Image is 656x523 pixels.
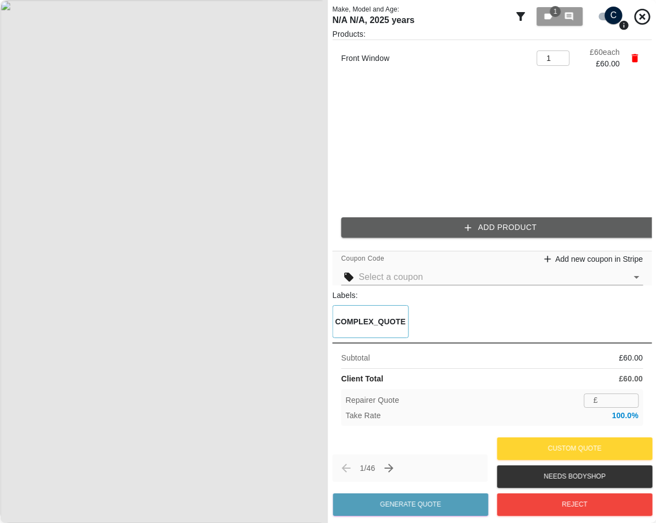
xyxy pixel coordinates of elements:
[360,463,375,474] p: 1 / 46
[333,290,652,301] p: Labels:
[536,7,582,26] button: 1
[359,269,627,285] input: Select a coupon
[497,465,652,488] button: Needs Bodyshop
[346,410,381,421] p: Take Rate
[618,20,629,31] svg: Press Q to switch
[619,373,643,385] p: £ 60.00
[542,254,643,265] a: Add new coupon in Stripe
[612,410,638,421] p: 100.0%
[629,269,644,285] button: Open
[341,254,384,265] span: Coupon Code
[341,352,370,364] p: Subtotal
[341,373,384,385] p: Client Total
[337,459,356,477] span: Previous claim (← or ↑)
[550,6,560,17] span: 1
[619,352,643,364] p: £ 60.00
[333,493,489,516] button: Generate Quote
[341,53,530,64] p: Front Window
[379,459,398,477] button: Next claim
[576,58,620,70] p: £ 60.00
[346,395,400,406] p: Repairer Quote
[333,4,510,14] p: Make, Model and Age:
[379,459,398,477] span: Next/Skip claim (→ or ↓)
[333,14,510,26] h1: N/A N/A , 2025 years
[497,493,652,516] button: Reject
[576,47,620,58] p: £ 60 each
[497,437,652,460] button: Custom Quote
[333,29,652,40] p: Products:
[593,395,598,406] p: £
[335,316,406,328] p: COMPLEX_QUOTE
